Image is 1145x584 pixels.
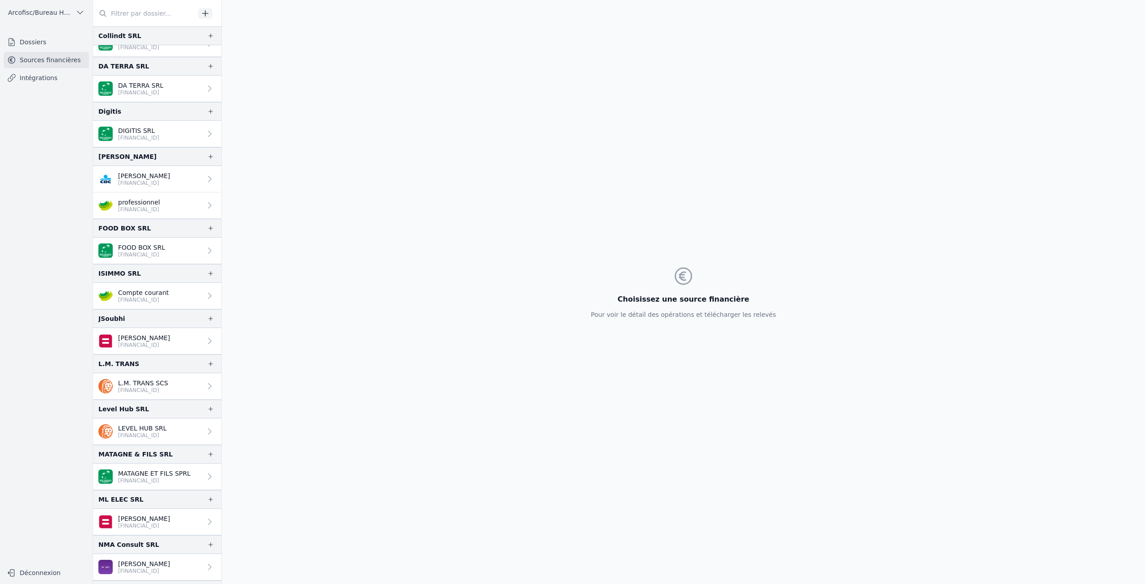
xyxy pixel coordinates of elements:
p: LEVEL HUB SRL [118,424,167,433]
p: [FINANCIAL_ID] [118,477,191,484]
img: belfius-1.png [98,334,113,348]
button: Arcofisc/Bureau Haot [4,5,89,20]
p: [FINANCIAL_ID] [118,179,170,187]
p: professionnel [118,198,160,207]
img: belfius-1.png [98,515,113,529]
a: [PERSON_NAME] [FINANCIAL_ID] [93,554,221,580]
p: [FINANCIAL_ID] [118,567,170,575]
p: L.M. TRANS SCS [118,379,168,388]
div: FOOD BOX SRL [98,223,151,234]
a: professionnel [FINANCIAL_ID] [93,192,221,219]
button: Déconnexion [4,566,89,580]
p: [FINANCIAL_ID] [118,251,165,258]
p: [FINANCIAL_ID] [118,206,160,213]
a: DA TERRA SRL [FINANCIAL_ID] [93,76,221,102]
p: DIGITIS SRL [118,126,159,135]
div: [PERSON_NAME] [98,151,157,162]
p: [FINANCIAL_ID] [118,89,163,96]
a: Intégrations [4,70,89,86]
a: [PERSON_NAME] [FINANCIAL_ID] [93,509,221,535]
h3: Choisissez une source financière [591,294,776,305]
img: crelan.png [98,198,113,213]
a: [PERSON_NAME] [FINANCIAL_ID] [93,328,221,354]
p: [FINANCIAL_ID] [118,432,167,439]
a: DIGITIS SRL [FINANCIAL_ID] [93,121,221,147]
img: BEOBANK_CTBKBEBX.png [98,560,113,574]
a: L.M. TRANS SCS [FINANCIAL_ID] [93,373,221,400]
span: Arcofisc/Bureau Haot [8,8,72,17]
p: [PERSON_NAME] [118,559,170,568]
a: Dossiers [4,34,89,50]
img: CBC_CREGBEBB.png [98,172,113,186]
p: [FINANCIAL_ID] [118,296,169,303]
img: ing.png [98,379,113,393]
p: [PERSON_NAME] [118,171,170,180]
div: L.M. TRANS [98,358,139,369]
div: ISIMMO SRL [98,268,141,279]
div: JSoubhi [98,313,125,324]
a: Compte courant [FINANCIAL_ID] [93,283,221,309]
input: Filtrer par dossier... [93,5,195,21]
p: MATAGNE ET FILS SPRL [118,469,191,478]
div: Level Hub SRL [98,404,149,414]
img: crelan.png [98,289,113,303]
div: Collindt SRL [98,30,141,41]
p: [PERSON_NAME] [118,514,170,523]
a: [PERSON_NAME] [FINANCIAL_ID] [93,166,221,192]
p: [FINANCIAL_ID] [118,387,168,394]
p: [FINANCIAL_ID] [118,341,170,349]
p: FOOD BOX SRL [118,243,165,252]
p: Pour voir le détail des opérations et télécharger les relevés [591,310,776,319]
p: [FINANCIAL_ID] [118,522,170,529]
div: ML ELEC SRL [98,494,144,505]
div: Digitis [98,106,121,117]
img: BNP_BE_BUSINESS_GEBABEBB.png [98,81,113,96]
a: MATAGNE ET FILS SPRL [FINANCIAL_ID] [93,464,221,490]
div: DA TERRA SRL [98,61,149,72]
a: FOOD BOX SRL [FINANCIAL_ID] [93,238,221,264]
p: [FINANCIAL_ID] [118,44,163,51]
img: BNP_BE_BUSINESS_GEBABEBB.png [98,243,113,258]
p: [FINANCIAL_ID] [118,134,159,141]
a: LEVEL HUB SRL [FINANCIAL_ID] [93,418,221,445]
p: [PERSON_NAME] [118,333,170,342]
img: BNP_BE_BUSINESS_GEBABEBB.png [98,127,113,141]
p: DA TERRA SRL [118,81,163,90]
img: BNP_BE_BUSINESS_GEBABEBB.png [98,469,113,484]
a: Sources financières [4,52,89,68]
img: ing.png [98,424,113,439]
div: NMA Consult SRL [98,539,159,550]
p: Compte courant [118,288,169,297]
div: MATAGNE & FILS SRL [98,449,173,460]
